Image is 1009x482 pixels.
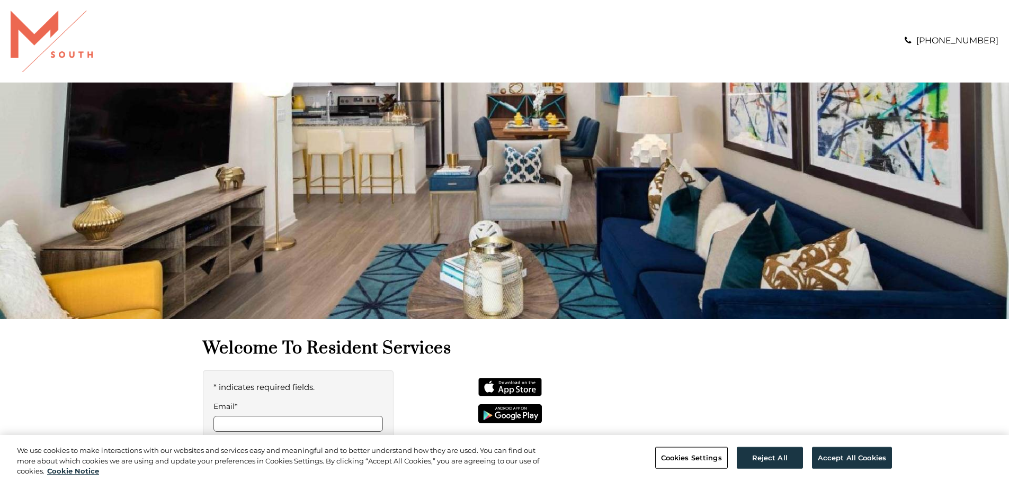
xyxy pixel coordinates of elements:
a: More information about your privacy [47,467,99,475]
p: * indicates required fields. [213,380,383,394]
a: Logo [11,35,93,46]
img: App Store [478,378,542,397]
label: Email* [213,399,383,413]
div: We use cookies to make interactions with our websites and services easy and meaningful and to bet... [17,445,555,477]
a: [PHONE_NUMBER] [916,35,998,46]
button: Cookies Settings [655,447,728,469]
h1: Welcome to Resident Services [203,338,807,359]
button: Reject All [737,447,803,469]
img: Get it on Google Play [478,404,542,423]
button: Accept All Cookies [812,447,892,469]
img: A graphic with a red M and the word SOUTH. [11,11,93,72]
